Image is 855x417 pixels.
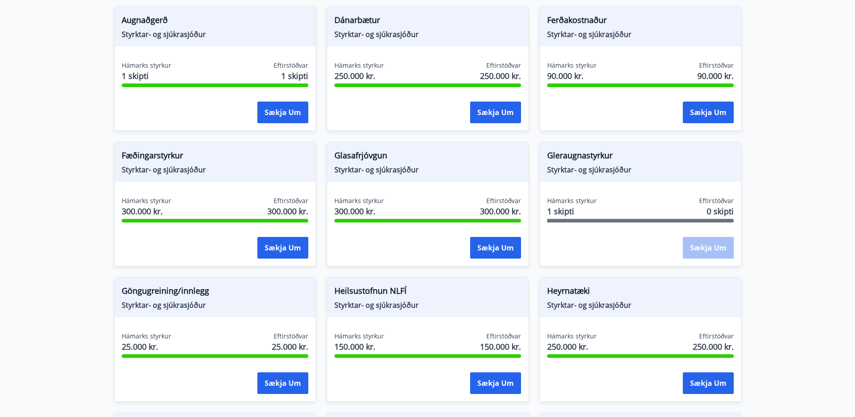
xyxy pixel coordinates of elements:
[547,196,597,205] span: Hámarks styrkur
[683,102,734,123] button: Sækja um
[274,61,308,70] span: Eftirstöðvar
[707,205,734,217] span: 0 skipti
[547,341,597,352] span: 250.000 kr.
[274,196,308,205] span: Eftirstöðvar
[257,372,308,394] button: Sækja um
[122,149,308,165] span: Fæðingarstyrkur
[699,332,734,341] span: Eftirstöðvar
[334,285,521,300] span: Heilsustofnun NLFÍ
[334,205,384,217] span: 300.000 kr.
[334,341,384,352] span: 150.000 kr.
[122,29,308,39] span: Styrktar- og sjúkrasjóður
[122,165,308,175] span: Styrktar- og sjúkrasjóður
[122,205,171,217] span: 300.000 kr.
[274,332,308,341] span: Eftirstöðvar
[334,332,384,341] span: Hámarks styrkur
[699,196,734,205] span: Eftirstöðvar
[267,205,308,217] span: 300.000 kr.
[547,205,597,217] span: 1 skipti
[257,237,308,259] button: Sækja um
[257,102,308,123] button: Sækja um
[334,14,521,29] span: Dánarbætur
[547,332,597,341] span: Hámarks styrkur
[334,29,521,39] span: Styrktar- og sjúkrasjóður
[122,61,171,70] span: Hámarks styrkur
[699,61,734,70] span: Eftirstöðvar
[334,165,521,175] span: Styrktar- og sjúkrasjóður
[547,165,734,175] span: Styrktar- og sjúkrasjóður
[480,205,521,217] span: 300.000 kr.
[334,300,521,310] span: Styrktar- og sjúkrasjóður
[122,14,308,29] span: Augnaðgerð
[122,300,308,310] span: Styrktar- og sjúkrasjóður
[547,61,597,70] span: Hámarks styrkur
[272,341,308,352] span: 25.000 kr.
[470,102,521,123] button: Sækja um
[486,61,521,70] span: Eftirstöðvar
[697,70,734,82] span: 90.000 kr.
[480,70,521,82] span: 250.000 kr.
[480,341,521,352] span: 150.000 kr.
[122,341,171,352] span: 25.000 kr.
[334,149,521,165] span: Glasafrjóvgun
[547,285,734,300] span: Heyrnatæki
[683,372,734,394] button: Sækja um
[486,196,521,205] span: Eftirstöðvar
[122,196,171,205] span: Hámarks styrkur
[486,332,521,341] span: Eftirstöðvar
[693,341,734,352] span: 250.000 kr.
[122,70,171,82] span: 1 skipti
[281,70,308,82] span: 1 skipti
[122,285,308,300] span: Göngugreining/innlegg
[470,237,521,259] button: Sækja um
[334,61,384,70] span: Hámarks styrkur
[470,372,521,394] button: Sækja um
[334,196,384,205] span: Hámarks styrkur
[547,29,734,39] span: Styrktar- og sjúkrasjóður
[334,70,384,82] span: 250.000 kr.
[547,14,734,29] span: Ferðakostnaður
[547,300,734,310] span: Styrktar- og sjúkrasjóður
[122,332,171,341] span: Hámarks styrkur
[547,149,734,165] span: Gleraugnastyrkur
[547,70,597,82] span: 90.000 kr.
